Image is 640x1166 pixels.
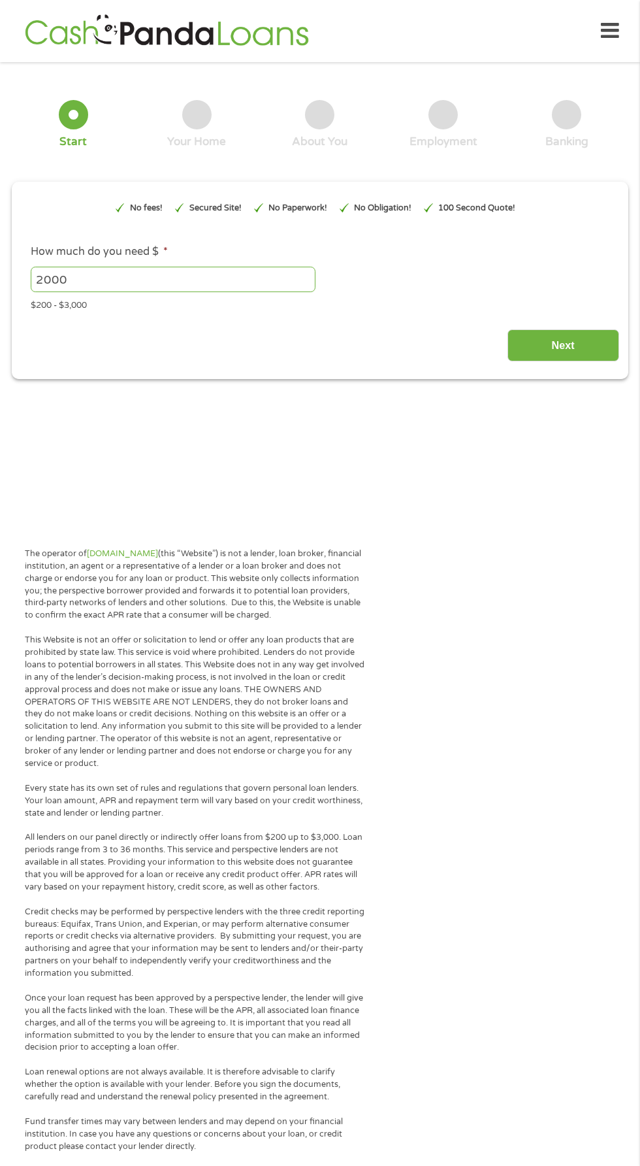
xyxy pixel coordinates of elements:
[545,135,588,149] div: Banking
[31,245,168,259] label: How much do you need $
[59,135,87,149] div: Start
[268,202,327,214] p: No Paperwork!
[438,202,515,214] p: 100 Second Quote!
[507,329,619,361] input: Next
[354,202,411,214] p: No Obligation!
[25,906,365,980] p: Credit checks may be performed by perspective lenders with the three credit reporting bureaus: Eq...
[25,1116,365,1153] p: Fund transfer times may vary between lenders and may depend on your financial institution. In cas...
[21,12,312,50] img: GetLoanNow Logo
[25,992,365,1054] p: Once your loan request has been approved by a perspective lender, the lender will give you all th...
[25,1066,365,1103] p: Loan renewal options are not always available. It is therefore advisable to clarify whether the o...
[292,135,347,149] div: About You
[87,548,158,559] a: [DOMAIN_NAME]
[25,634,365,770] p: This Website is not an offer or solicitation to lend or offer any loan products that are prohibit...
[25,782,365,820] p: Every state has its own set of rules and regulations that govern personal loan lenders. Your loan...
[189,202,242,214] p: Secured Site!
[409,135,477,149] div: Employment
[167,135,226,149] div: Your Home
[25,548,365,622] p: The operator of (this “Website”) is not a lender, loan broker, financial institution, an agent or...
[25,831,365,893] p: All lenders on our panel directly or indirectly offer loans from $200 up to $3,000. Loan periods ...
[130,202,163,214] p: No fees!
[31,294,609,312] div: $200 - $3,000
